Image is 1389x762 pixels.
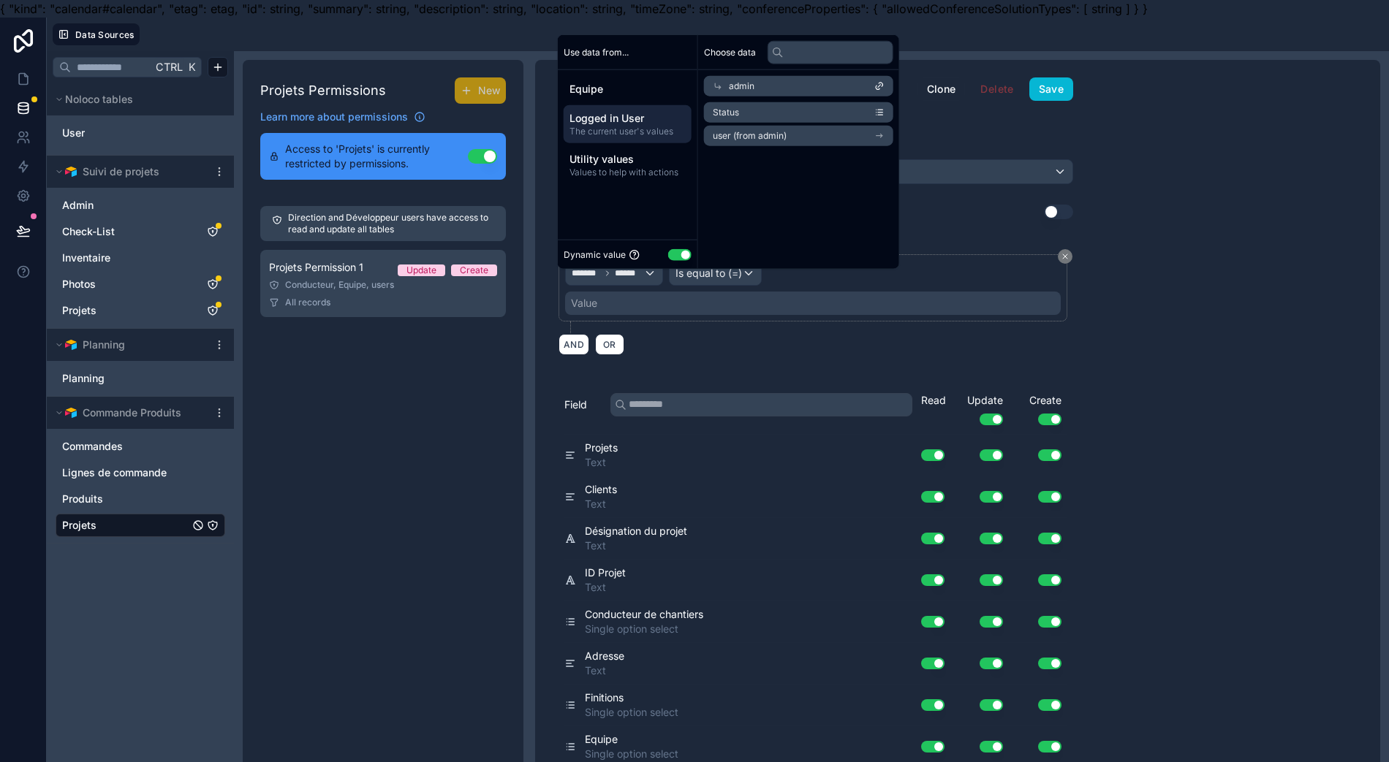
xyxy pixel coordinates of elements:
[62,439,123,454] span: Commandes
[62,303,96,318] span: Projets
[950,393,1009,425] div: Update
[62,439,189,454] a: Commandes
[478,83,500,98] span: New
[558,70,697,190] div: scrollable content
[585,441,618,455] span: Projets
[260,250,506,317] a: Projets Permission 1UpdateCreateConducteur, Equipe, usersAll records
[62,277,96,292] span: Photos
[56,299,225,322] div: Projets
[269,279,497,291] div: Conducteur, Equipe, users
[53,335,208,355] button: Airtable LogoPlanning
[675,266,742,281] span: Is equal to (=)
[569,82,686,96] span: Equipe
[75,29,135,40] span: Data Sources
[62,224,115,239] span: Check-List
[564,397,587,412] span: Field
[56,367,225,390] div: Planning
[1009,393,1067,425] div: Create
[285,142,468,171] span: Access to 'Projets' is currently restricted by permissions.
[585,705,678,720] span: Single option select
[62,303,189,318] a: Projets
[585,649,624,663] span: Adresse
[83,405,181,420] span: Commande Produits
[62,518,96,533] span: Projets
[585,524,687,538] span: Désignation du projet
[704,46,756,58] span: Choose data
[62,198,189,213] a: Admin
[62,251,189,265] a: Inventaire
[585,747,678,761] span: Single option select
[569,111,686,126] span: Logged in User
[1029,77,1073,101] button: Save
[62,492,103,506] span: Produits
[569,152,686,167] span: Utility values
[921,393,950,408] div: Read
[65,166,77,178] img: Airtable Logo
[406,264,436,276] div: Update
[571,296,597,310] div: Value
[595,334,624,355] button: OR
[585,690,678,705] span: Finitions
[186,62,197,72] span: K
[56,194,225,217] div: Admin
[917,77,966,101] button: Clone
[669,261,762,286] button: Is equal to (=)
[260,80,386,101] h1: Projets Permissions
[53,23,140,45] button: Data Sources
[65,92,133,107] span: Noloco tables
[65,339,77,351] img: Airtable Logo
[585,497,617,511] span: Text
[569,126,686,137] span: The current user's values
[559,334,589,355] button: AND
[260,110,425,124] a: Learn more about permissions
[62,492,189,506] a: Produits
[585,455,618,470] span: Text
[62,371,105,386] span: Planning
[53,89,219,110] button: Noloco tables
[56,461,225,484] div: Lignes de commande
[62,277,189,292] a: Photos
[585,580,626,595] span: Text
[62,371,189,386] a: Planning
[569,167,686,178] span: Values to help with actions
[154,58,184,76] span: Ctrl
[56,435,225,458] div: Commandes
[564,46,629,58] span: Use data from...
[585,622,703,636] span: Single option select
[460,264,488,276] div: Create
[62,465,189,480] a: Lignes de commande
[285,297,330,308] span: All records
[83,164,159,179] span: Suivi de projets
[269,260,363,275] span: Projets Permission 1
[62,518,189,533] a: Projets
[585,663,624,678] span: Text
[564,248,626,260] span: Dynamic value
[600,339,619,350] span: OR
[585,732,678,747] span: Equipe
[56,487,225,511] div: Produits
[56,273,225,296] div: Photos
[62,198,94,213] span: Admin
[56,121,225,145] div: User
[288,212,494,235] p: Direction and Développeur users have access to read and update all tables
[585,482,617,497] span: Clients
[56,246,225,270] div: Inventaire
[455,77,506,104] button: New
[53,403,208,423] button: Airtable LogoCommande Produits
[585,565,626,580] span: ID Projet
[62,251,110,265] span: Inventaire
[56,220,225,243] div: Check-List
[585,607,703,622] span: Conducteur de chantiers
[62,224,189,239] a: Check-List
[62,126,85,140] span: User
[56,514,225,537] div: Projets
[83,338,125,352] span: Planning
[260,110,408,124] span: Learn more about permissions
[53,161,208,182] button: Airtable LogoSuivi de projets
[729,80,754,92] span: admin
[65,407,77,419] img: Airtable Logo
[585,538,687,553] span: Text
[62,465,167,480] span: Lignes de commande
[62,126,175,140] a: User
